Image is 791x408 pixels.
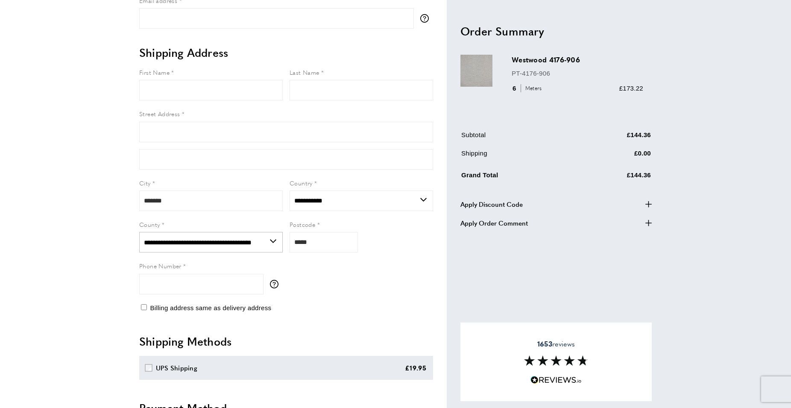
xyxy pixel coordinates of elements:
[537,340,575,348] span: reviews
[139,68,170,76] span: First Name
[156,363,198,373] div: UPS Shipping
[461,148,576,164] td: Shipping
[577,129,651,146] td: £144.36
[139,220,160,229] span: County
[139,179,151,187] span: City
[270,280,283,288] button: More information
[290,220,315,229] span: Postcode
[460,217,528,228] span: Apply Order Comment
[405,363,426,373] div: £19.95
[619,84,643,91] span: £173.22
[141,304,147,310] input: Billing address same as delivery address
[290,68,319,76] span: Last Name
[512,68,643,78] p: PT-4176-906
[577,148,651,164] td: £0.00
[460,23,652,38] h2: Order Summary
[524,355,588,366] img: Reviews section
[420,14,433,23] button: More information
[461,168,576,186] td: Grand Total
[139,261,182,270] span: Phone Number
[577,168,651,186] td: £144.36
[530,376,582,384] img: Reviews.io 5 stars
[139,109,180,118] span: Street Address
[139,334,433,349] h2: Shipping Methods
[512,83,545,93] div: 6
[150,304,271,311] span: Billing address same as delivery address
[460,199,523,209] span: Apply Discount Code
[512,55,643,65] h3: Westwood 4176-906
[521,84,544,92] span: Meters
[537,339,552,349] strong: 1653
[139,45,433,60] h2: Shipping Address
[461,129,576,146] td: Subtotal
[460,55,492,87] img: Westwood 4176-906
[290,179,313,187] span: Country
